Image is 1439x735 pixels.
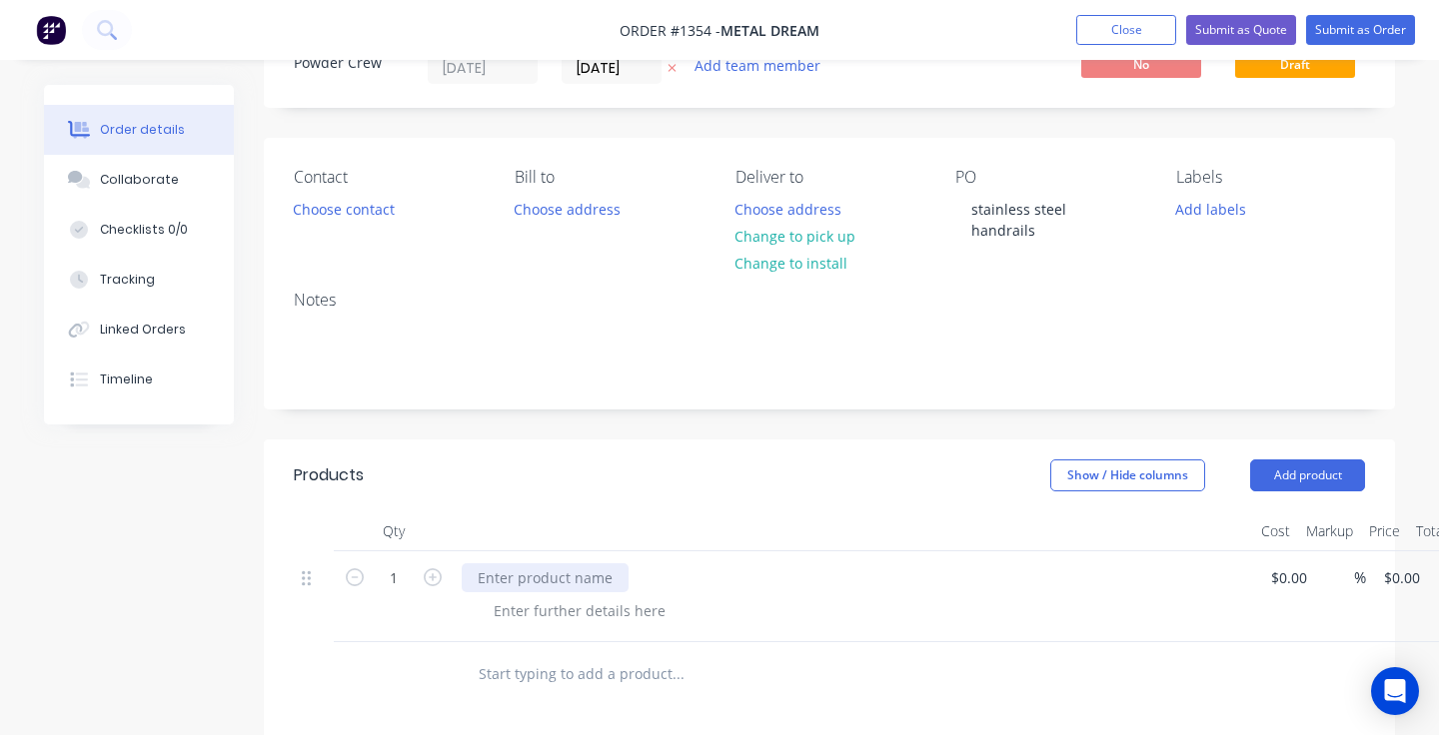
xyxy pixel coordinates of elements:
div: Linked Orders [100,321,186,339]
button: Choose address [504,195,632,222]
div: Qty [334,511,454,551]
div: Notes [294,291,1365,310]
img: Factory [36,15,66,45]
div: Labels [1176,168,1365,187]
button: Submit as Quote [1186,15,1296,45]
div: Checklists 0/0 [100,221,188,239]
button: Linked Orders [44,305,234,355]
div: Price [1361,511,1408,551]
div: Collaborate [100,171,179,189]
button: Change to install [723,250,857,277]
button: Submit as Order [1306,15,1415,45]
span: % [1354,566,1366,589]
div: Deliver to [735,168,924,187]
input: Start typing to add a product... [478,654,877,694]
button: Close [1076,15,1176,45]
button: Add product [1250,459,1365,491]
button: Add team member [696,52,831,79]
div: Timeline [100,370,153,388]
span: No [1081,52,1201,77]
div: Bill to [515,168,704,187]
button: Change to pick up [723,223,865,250]
div: Products [294,463,364,487]
button: Choose contact [283,195,406,222]
div: stainless steel handrails [955,195,1144,245]
div: Tracking [100,271,155,289]
div: Markup [1298,511,1361,551]
button: Tracking [44,255,234,305]
div: Cost [1253,511,1298,551]
div: Order details [100,121,185,139]
span: Draft [1235,52,1355,77]
div: Powder Crew [294,52,404,73]
button: Collaborate [44,155,234,205]
button: Add labels [1165,195,1257,222]
button: Show / Hide columns [1050,459,1205,491]
button: Add team member [685,52,831,79]
button: Timeline [44,355,234,404]
button: Choose address [723,195,851,222]
span: Metal Dream [720,21,819,40]
div: Contact [294,168,483,187]
span: Order #1354 - [620,21,720,40]
button: Order details [44,105,234,155]
div: Open Intercom Messenger [1371,667,1419,715]
div: PO [955,168,1144,187]
button: Checklists 0/0 [44,205,234,255]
